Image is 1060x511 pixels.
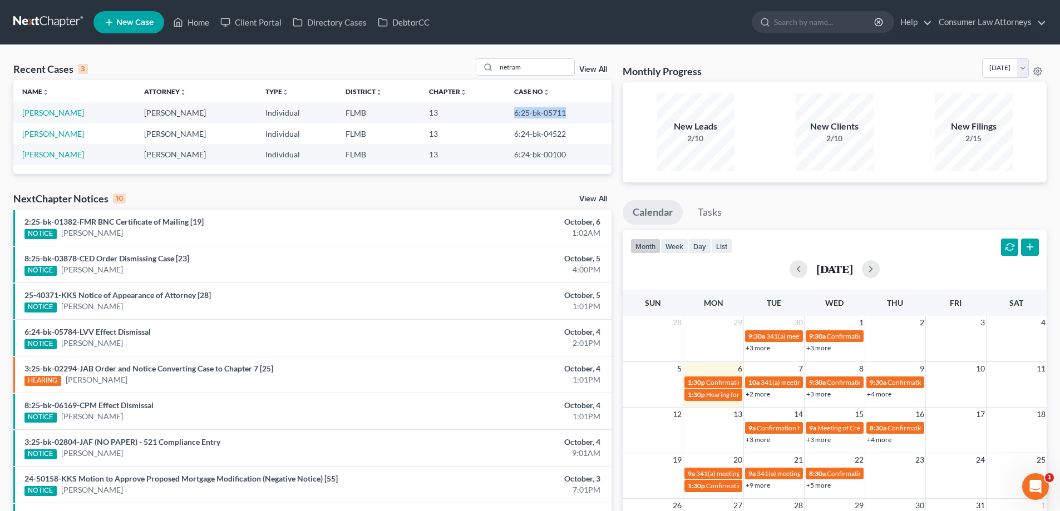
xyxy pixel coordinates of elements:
div: 2:01PM [416,338,600,349]
a: [PERSON_NAME] [22,108,84,117]
span: 2 [919,316,925,329]
div: October, 4 [416,363,600,374]
a: [PERSON_NAME] [61,264,123,275]
span: Confirmation Hearing for [PERSON_NAME] [757,424,884,432]
a: View All [579,195,607,203]
span: Thu [887,298,903,307]
a: [PERSON_NAME] [61,411,123,422]
span: 10 [975,362,986,375]
span: 10a [748,378,760,386]
span: 6 [737,362,743,375]
div: October, 3 [416,473,600,484]
a: +3 more [746,344,770,352]
td: Individual [257,123,337,144]
a: [PERSON_NAME] [61,484,123,495]
div: 10 [113,194,126,204]
button: month [630,239,660,254]
td: 13 [420,123,505,144]
td: 6:24-bk-00100 [505,144,612,165]
div: HEARING [24,376,61,386]
div: 2/10 [796,133,874,144]
span: 341(a) meeting for [PERSON_NAME] [696,469,803,478]
i: unfold_more [543,89,550,96]
span: 1:30p [688,482,705,490]
a: +3 more [806,435,831,444]
div: NextChapter Notices [13,192,126,205]
span: 24 [975,453,986,467]
div: 2/15 [935,133,1013,144]
div: 1:01PM [416,411,600,422]
div: 1:01PM [416,374,600,385]
span: 9:30a [748,332,765,340]
span: 3 [979,316,986,329]
a: 8:25-bk-03878-CED Order Dismissing Case [23] [24,254,189,263]
span: 17 [975,408,986,421]
a: Typeunfold_more [265,87,289,96]
div: 1:02AM [416,227,600,239]
div: New Leads [657,120,734,133]
div: 1:01PM [416,301,600,312]
div: 4:00PM [416,264,600,275]
button: list [711,239,732,254]
span: 18 [1036,408,1047,421]
button: day [688,239,711,254]
span: 8 [858,362,865,375]
a: Tasks [688,200,732,225]
span: 4 [1040,316,1047,329]
td: [PERSON_NAME] [135,123,257,144]
a: +2 more [746,390,770,398]
h2: [DATE] [816,263,853,275]
a: [PERSON_NAME] [61,227,123,239]
span: Sat [1009,298,1023,307]
a: 8:25-bk-06169-CPM Effect Dismissal [24,400,154,410]
div: 2/10 [657,133,734,144]
span: Confirmation hearing for [PERSON_NAME] [706,482,832,490]
span: Fri [950,298,962,307]
span: 22 [854,453,865,467]
span: 9a [748,424,756,432]
a: Calendar [623,200,683,225]
a: +4 more [867,435,891,444]
span: New Case [116,18,154,27]
span: 7 [797,362,804,375]
div: 7:01PM [416,484,600,495]
span: 15 [854,408,865,421]
td: [PERSON_NAME] [135,102,257,123]
div: New Clients [796,120,874,133]
a: [PERSON_NAME] [61,448,123,459]
div: NOTICE [24,449,57,459]
a: Nameunfold_more [22,87,49,96]
span: 9:30a [809,332,826,340]
span: 25 [1036,453,1047,467]
span: 9a [688,469,695,478]
a: 3:25-bk-02804-JAF (NO PAPER) - 521 Compliance Entry [24,437,220,446]
span: 9:30a [809,378,826,386]
div: 3 [78,64,88,74]
div: October, 4 [416,326,600,338]
a: +3 more [806,390,831,398]
a: View All [579,66,607,73]
span: 341(a) meeting for [PERSON_NAME] [761,378,868,386]
h3: Monthly Progress [623,65,702,78]
td: 6:25-bk-05711 [505,102,612,123]
span: 341(a) meeting for [PERSON_NAME] [766,332,874,340]
div: October, 4 [416,436,600,448]
div: Recent Cases [13,62,88,76]
i: unfold_more [282,89,289,96]
span: Confirmation hearing for [PERSON_NAME] [706,378,832,386]
i: unfold_more [42,89,49,96]
a: +3 more [746,435,770,444]
a: [PERSON_NAME] [22,150,84,159]
td: FLMB [337,123,420,144]
div: New Filings [935,120,1013,133]
td: Individual [257,102,337,123]
span: Wed [825,298,844,307]
span: 30 [793,316,804,329]
input: Search by name... [774,12,876,32]
button: week [660,239,688,254]
a: +9 more [746,481,770,489]
span: 28 [672,316,683,329]
span: Confirmation hearing for [PERSON_NAME] [827,332,953,340]
span: 9 [919,362,925,375]
a: Attorneyunfold_more [144,87,186,96]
